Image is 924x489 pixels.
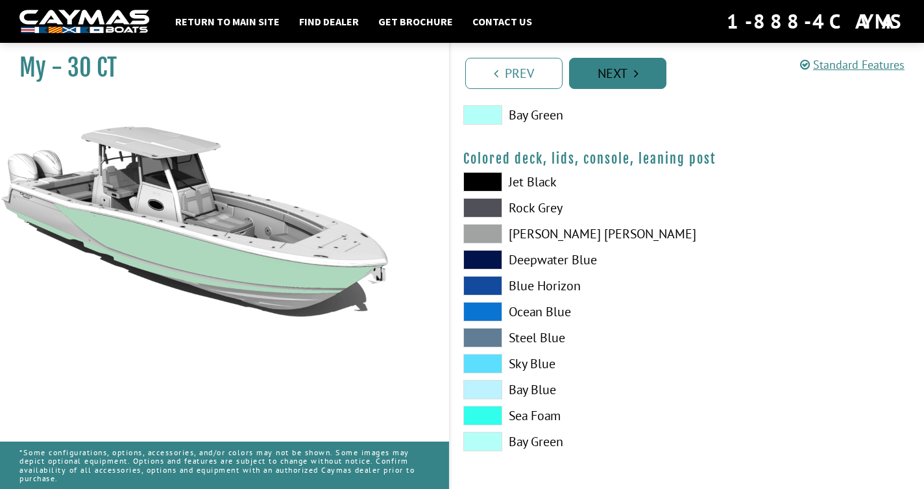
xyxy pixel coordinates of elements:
[463,224,674,244] label: [PERSON_NAME] [PERSON_NAME]
[463,354,674,373] label: Sky Blue
[463,172,674,192] label: Jet Black
[727,7,905,36] div: 1-888-4CAYMAS
[19,53,417,82] h1: My - 30 CT
[19,442,430,489] p: *Some configurations, options, accessories, and/or colors may not be shown. Some images may depic...
[463,432,674,451] label: Bay Green
[463,151,911,167] h4: Colored deck, lids, console, leaning post
[463,406,674,425] label: Sea Foam
[569,58,666,89] a: Next
[463,250,674,270] label: Deepwater Blue
[463,105,674,125] label: Bay Green
[800,57,905,72] a: Standard Features
[463,328,674,347] label: Steel Blue
[463,380,674,399] label: Bay Blue
[463,198,674,218] label: Rock Grey
[462,56,924,89] ul: Pagination
[466,13,539,30] a: Contact Us
[465,58,563,89] a: Prev
[19,10,149,34] img: white-logo-c9c8dbefe5ff5ceceb0f0178aa75bf4bb51f6bca0971e226c86eb53dfe498488.png
[169,13,286,30] a: Return to main site
[463,302,674,321] label: Ocean Blue
[293,13,365,30] a: Find Dealer
[463,276,674,295] label: Blue Horizon
[372,13,459,30] a: Get Brochure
